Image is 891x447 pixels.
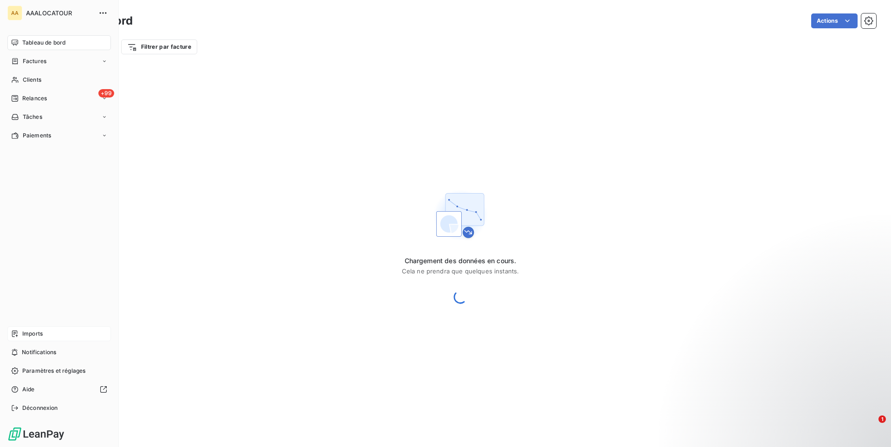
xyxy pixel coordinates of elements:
iframe: Intercom live chat [859,415,882,438]
span: +99 [98,89,114,97]
span: Cela ne prendra que quelques instants. [402,267,519,275]
span: Aide [22,385,35,394]
span: Déconnexion [22,404,58,412]
iframe: Intercom notifications message [705,357,891,422]
span: Relances [22,94,47,103]
span: Paiements [23,131,51,140]
span: 1 [878,415,886,423]
span: Tableau de bord [22,39,65,47]
span: Imports [22,330,43,338]
img: First time [431,186,490,245]
span: Factures [23,57,46,65]
span: Paramètres et réglages [22,367,85,375]
img: Logo LeanPay [7,427,65,441]
button: Actions [811,13,858,28]
div: AA [7,6,22,20]
span: Clients [23,76,41,84]
button: Filtrer par facture [121,39,197,54]
span: Chargement des données en cours. [402,256,519,266]
span: AAALOCATOUR [26,9,93,17]
span: Tâches [23,113,42,121]
span: Notifications [22,348,56,356]
a: Aide [7,382,111,397]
